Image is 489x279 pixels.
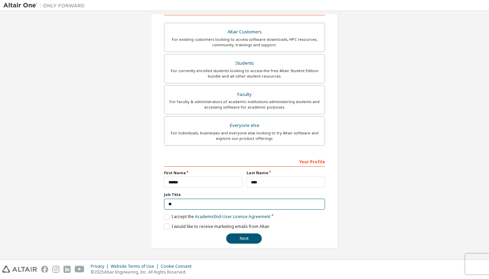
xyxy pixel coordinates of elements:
button: Next [226,233,262,244]
label: Last Name [247,170,325,176]
a: Academic End-User License Agreement [195,214,270,219]
img: facebook.svg [41,266,48,273]
div: For existing customers looking to access software downloads, HPC resources, community, trainings ... [168,37,321,48]
label: I would like to receive marketing emails from Altair [164,224,270,229]
div: Website Terms of Use [111,264,161,269]
div: For individuals, businesses and everyone else looking to try Altair software and explore our prod... [168,130,321,141]
label: First Name [164,170,242,176]
label: I accept the [164,214,270,219]
div: Altair Customers [168,27,321,37]
div: Students [168,59,321,68]
div: For currently enrolled students looking to access the free Altair Student Edition bundle and all ... [168,68,321,79]
img: linkedin.svg [64,266,71,273]
img: Altair One [3,2,88,9]
div: For faculty & administrators of academic institutions administering students and accessing softwa... [168,99,321,110]
p: © 2025 Altair Engineering, Inc. All Rights Reserved. [91,269,196,275]
div: Cookie Consent [161,264,196,269]
div: Privacy [91,264,111,269]
label: Job Title [164,192,325,197]
div: Everyone else [168,121,321,130]
div: Faculty [168,90,321,99]
img: altair_logo.svg [2,266,37,273]
div: Your Profile [164,156,325,167]
img: instagram.svg [52,266,59,273]
img: youtube.svg [75,266,85,273]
